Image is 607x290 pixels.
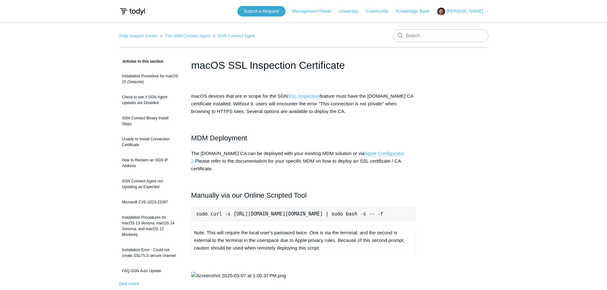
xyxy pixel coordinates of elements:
a: See more [119,281,140,286]
a: Todyl Support Center [119,33,158,38]
a: SSL Inspection [288,93,320,99]
a: SGN Connect Binary Install Steps [119,112,182,130]
pre: sudo curl -s [URL][DOMAIN_NAME][DOMAIN_NAME] | sudo bash -s -- -f [191,207,416,221]
a: The SGN Connect Agent [165,33,210,38]
p: The [DOMAIN_NAME] CA can be deployed with your existing MDM solution or via Please refer to the d... [191,150,416,173]
a: FAQ-SGN Auto Update [119,265,182,277]
a: Installation Procedures for macOS 13 Ventura, macOS 14 Sonoma, and macOS 12 Monterey [119,211,182,241]
a: Check to see if SGN Agent Updates are Disabled [119,91,182,109]
a: Management Portal [292,8,337,15]
a: SGN Connect Agent [218,33,255,38]
input: Search [393,29,488,42]
img: Screenshot 2025-03-07 at 1.00.37 PM.png [191,272,286,279]
a: Unable to Install Connection Certificate [119,133,182,151]
button: [PERSON_NAME] [437,8,488,16]
a: How to Reclaim an SGN IP Address [119,154,182,172]
li: The SGN Connect Agent [159,33,212,38]
td: Note: This will require the local user's password twice. One is via the terminal, and the second ... [191,226,416,255]
a: Microsoft CVE-2023-23397 [119,196,182,208]
span: [PERSON_NAME] [446,9,483,14]
p: macOS devices that are in scope for the SGN feature must have the [DOMAIN_NAME] CA certificate in... [191,92,416,115]
h2: MDM Deployment [191,132,416,144]
li: Todyl Support Center [119,33,159,38]
h1: macOS SSL Inspection Certificate [191,58,416,73]
a: Installation Error - Could not create SSL/TLS secure channel [119,244,182,262]
a: Installation Procedure for macOS 15 (Sequoia) [119,70,182,88]
a: Knowledge Base [396,8,436,15]
img: Todyl Support Center Help Center home page [119,6,146,18]
a: Apple Configurator 2. [191,151,404,164]
a: Community [366,8,395,15]
a: Submit a Request [237,6,285,17]
li: SGN Connect Agent [212,33,255,38]
span: Articles in this section [119,59,163,64]
h2: Manually via our Online Scripted Tool [191,190,416,201]
a: University [338,8,364,15]
a: SGN Connect Agent not Updating as Expected [119,175,182,193]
